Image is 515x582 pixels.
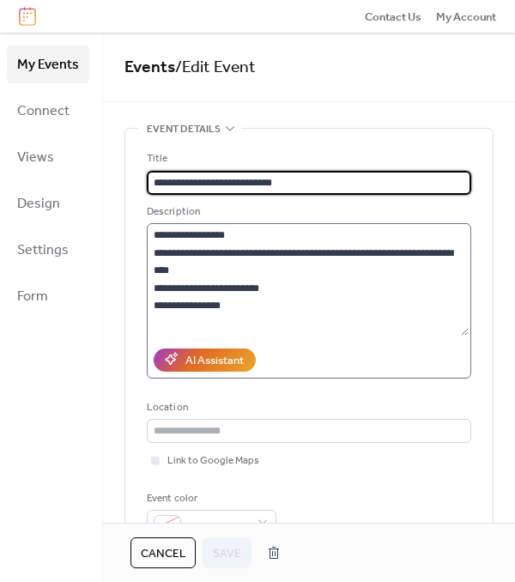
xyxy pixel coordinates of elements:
[19,7,36,26] img: logo
[185,352,244,369] div: AI Assistant
[154,349,256,371] button: AI Assistant
[7,45,89,83] a: My Events
[17,144,54,172] span: Views
[167,452,259,470] span: Link to Google Maps
[7,231,89,269] a: Settings
[17,191,60,218] span: Design
[175,52,256,83] span: / Edit Event
[147,121,221,138] span: Event details
[147,150,468,167] div: Title
[365,9,421,26] span: Contact Us
[130,537,196,568] button: Cancel
[147,490,273,507] div: Event color
[17,283,48,311] span: Form
[17,237,69,264] span: Settings
[124,52,175,83] a: Events
[7,185,89,222] a: Design
[147,203,468,221] div: Description
[17,52,79,79] span: My Events
[436,9,496,26] span: My Account
[17,98,70,125] span: Connect
[147,399,468,416] div: Location
[365,8,421,25] a: Contact Us
[141,545,185,562] span: Cancel
[7,92,89,130] a: Connect
[436,8,496,25] a: My Account
[7,277,89,315] a: Form
[7,138,89,176] a: Views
